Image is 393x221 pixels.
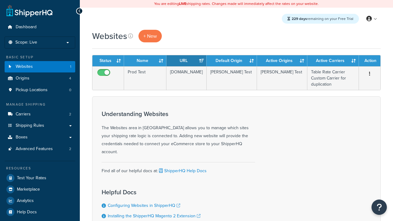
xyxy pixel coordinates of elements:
span: 0 [69,87,71,93]
a: Shipping Rules [5,120,75,131]
span: 2 [69,112,71,117]
li: Websites [5,61,75,72]
td: Table Rate Carrier Custom Carrier for duplication [307,66,359,90]
span: Carriers [16,112,31,117]
th: Default Origin: activate to sort column ascending [207,55,257,66]
li: Advanced Features [5,143,75,155]
span: 1 [70,64,71,69]
li: Pickup Locations [5,84,75,96]
span: Scope: Live [15,40,37,45]
a: ShipperHQ Home [6,5,53,17]
span: Analytics [17,198,34,204]
button: Open Resource Center [372,200,387,215]
span: 2 [69,146,71,152]
div: The Websites area in [GEOGRAPHIC_DATA] allows you to manage which sites your shipping rate logic ... [102,110,255,156]
span: 4 [69,76,71,81]
b: LIVE [179,1,186,6]
a: Configuring Websites in ShipperHQ [108,202,180,209]
td: [PERSON_NAME] Test [207,66,257,90]
th: Action [359,55,380,66]
th: URL: activate to sort column ascending [166,55,207,66]
a: Websites 1 [5,61,75,72]
a: Installing the ShipperHQ Magento 2 Extension [108,213,200,219]
a: Analytics [5,195,75,206]
th: Status: activate to sort column ascending [92,55,124,66]
a: Origins 4 [5,73,75,84]
td: [DOMAIN_NAME] [166,66,207,90]
a: Dashboard [5,21,75,33]
a: + New [138,30,162,42]
div: Manage Shipping [5,102,75,107]
h3: Helpful Docs [102,189,212,196]
span: Marketplace [17,187,40,192]
span: + New [143,33,157,40]
h3: Understanding Websites [102,110,255,117]
span: Dashboard [16,25,37,30]
span: Websites [16,64,33,69]
a: Marketplace [5,184,75,195]
th: Name: activate to sort column ascending [124,55,166,66]
div: Resources [5,166,75,171]
th: Active Carriers: activate to sort column ascending [307,55,359,66]
a: Test Your Rates [5,173,75,184]
strong: 229 days [292,16,307,21]
a: Boxes [5,132,75,143]
span: Test Your Rates [17,176,46,181]
span: Shipping Rules [16,123,44,128]
a: Advanced Features 2 [5,143,75,155]
th: Active Origins: activate to sort column ascending [257,55,307,66]
span: Boxes [16,135,28,140]
div: Basic Setup [5,55,75,60]
a: Carriers 2 [5,109,75,120]
h1: Websites [92,30,127,42]
td: Prod Test [124,66,166,90]
td: [PERSON_NAME] Test [257,66,307,90]
a: ShipperHQ Help Docs [158,168,207,174]
span: Pickup Locations [16,87,48,93]
div: remaining on your Free Trial [282,14,359,24]
span: Origins [16,76,29,81]
a: Pickup Locations 0 [5,84,75,96]
li: Origins [5,73,75,84]
li: Carriers [5,109,75,120]
span: Help Docs [17,210,37,215]
span: Advanced Features [16,146,53,152]
div: Find all of our helpful docs at: [102,162,255,175]
a: Help Docs [5,207,75,218]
